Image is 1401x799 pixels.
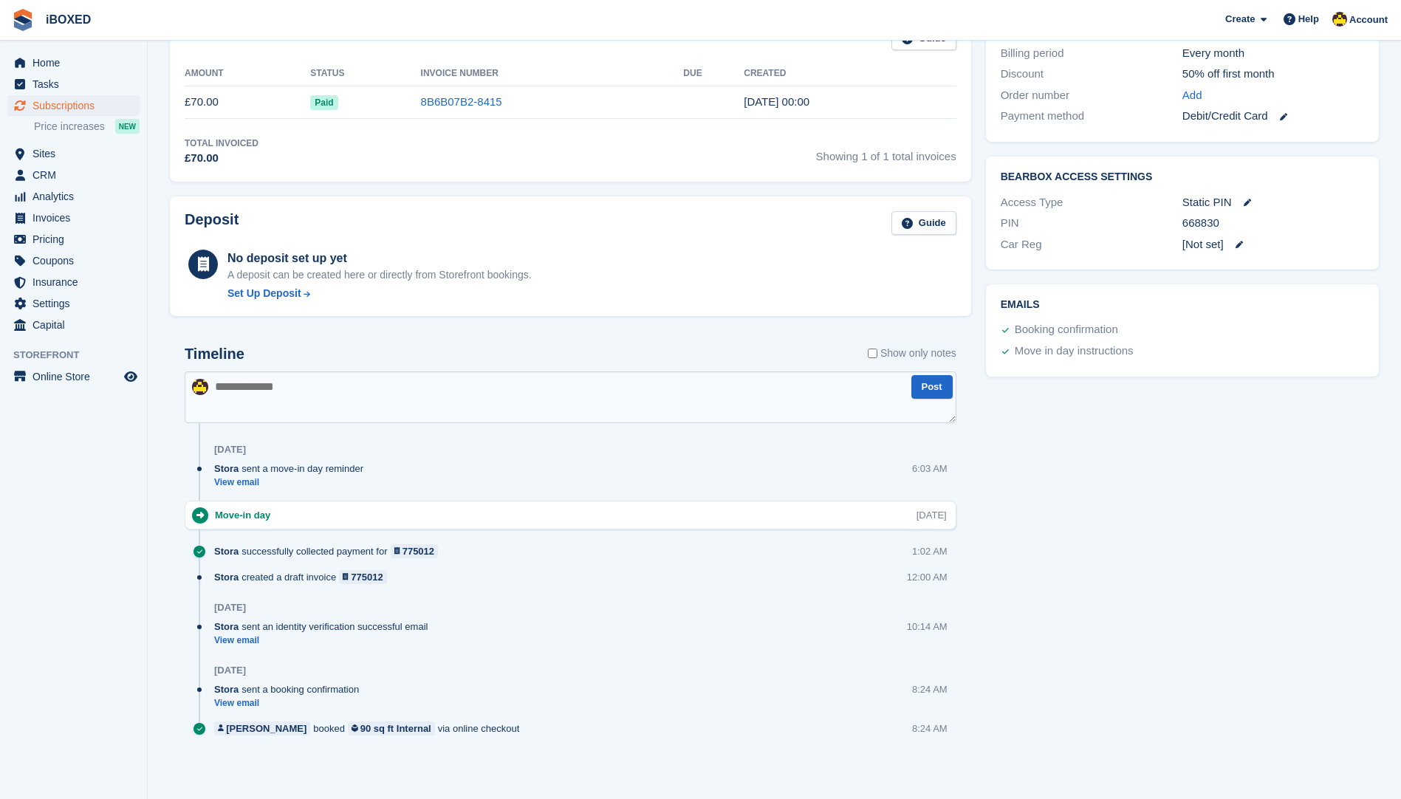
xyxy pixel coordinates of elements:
div: 90 sq ft Internal [360,721,431,735]
a: menu [7,74,140,95]
div: Every month [1182,45,1364,62]
a: View email [214,697,366,710]
a: menu [7,272,140,292]
div: 50% off first month [1182,66,1364,83]
p: A deposit can be created here or directly from Storefront bookings. [227,267,532,283]
span: Stora [214,544,239,558]
td: £70.00 [185,86,310,119]
div: Order number [1001,87,1182,104]
a: menu [7,293,140,314]
div: Access Type [1001,194,1182,211]
a: menu [7,165,140,185]
th: Status [310,62,420,86]
div: Debit/Credit Card [1182,108,1364,125]
a: Add [1182,87,1202,104]
div: Discount [1001,66,1182,83]
th: Invoice Number [421,62,684,86]
span: Account [1349,13,1388,27]
div: 12:00 AM [907,570,948,584]
input: Show only notes [868,346,877,361]
th: Due [683,62,744,86]
span: Stora [214,682,239,696]
div: 6:03 AM [912,462,948,476]
span: Create [1225,12,1255,27]
th: Amount [185,62,310,86]
span: Stora [214,570,239,584]
img: stora-icon-8386f47178a22dfd0bd8f6a31ec36ba5ce8667c1dd55bd0f319d3a0aa187defe.svg [12,9,34,31]
div: NEW [115,119,140,134]
span: Price increases [34,120,105,134]
a: Set Up Deposit [227,286,532,301]
div: 8:24 AM [912,721,948,735]
a: 775012 [339,570,387,584]
div: 775012 [403,544,434,558]
span: Pricing [32,229,121,250]
span: Stora [214,462,239,476]
div: PIN [1001,215,1182,232]
div: 8:24 AM [912,682,948,696]
div: 1:02 AM [912,544,948,558]
div: [PERSON_NAME] [226,721,306,735]
span: Online Store [32,366,121,387]
a: View email [214,476,371,489]
img: Katie Brown [1332,12,1347,27]
a: menu [7,95,140,116]
h2: Deposit [185,211,239,236]
span: Showing 1 of 1 total invoices [816,137,956,167]
div: booked via online checkout [214,721,527,735]
span: Paid [310,95,338,110]
div: successfully collected payment for [214,544,445,558]
div: Billing period [1001,45,1182,62]
a: iBOXED [40,7,97,32]
h2: Timeline [185,346,244,363]
th: Created [744,62,956,86]
a: [PERSON_NAME] [214,721,310,735]
a: menu [7,250,140,271]
a: 8B6B07B2-8415 [421,95,502,108]
div: Move-in day [215,508,278,522]
div: [DATE] [214,444,246,456]
div: 775012 [351,570,383,584]
div: No deposit set up yet [227,250,532,267]
span: Analytics [32,186,121,207]
h2: BearBox Access Settings [1001,171,1364,183]
div: Move in day instructions [1015,343,1134,360]
span: Help [1298,12,1319,27]
a: 90 sq ft Internal [348,721,435,735]
a: menu [7,229,140,250]
a: View email [214,634,435,647]
span: Home [32,52,121,73]
span: Capital [32,315,121,335]
a: 775012 [391,544,439,558]
div: Booking confirmation [1015,321,1118,339]
a: Price increases NEW [34,118,140,134]
div: 668830 [1182,215,1364,232]
span: Sites [32,143,121,164]
span: Tasks [32,74,121,95]
div: [Not set] [1182,236,1364,253]
div: Payment method [1001,108,1182,125]
span: Invoices [32,208,121,228]
div: sent an identity verification successful email [214,620,435,634]
div: [DATE] [214,602,246,614]
a: menu [7,208,140,228]
div: created a draft invoice [214,570,394,584]
span: Insurance [32,272,121,292]
a: menu [7,186,140,207]
span: Settings [32,293,121,314]
button: Post [911,375,953,399]
div: sent a move-in day reminder [214,462,371,476]
a: menu [7,315,140,335]
div: Car Reg [1001,236,1182,253]
div: Set Up Deposit [227,286,301,301]
label: Show only notes [868,346,956,361]
span: Coupons [32,250,121,271]
span: CRM [32,165,121,185]
a: menu [7,143,140,164]
div: [DATE] [214,665,246,676]
a: Guide [891,211,956,236]
h2: Emails [1001,299,1364,311]
div: £70.00 [185,150,258,167]
img: Katie Brown [192,379,208,395]
span: Subscriptions [32,95,121,116]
